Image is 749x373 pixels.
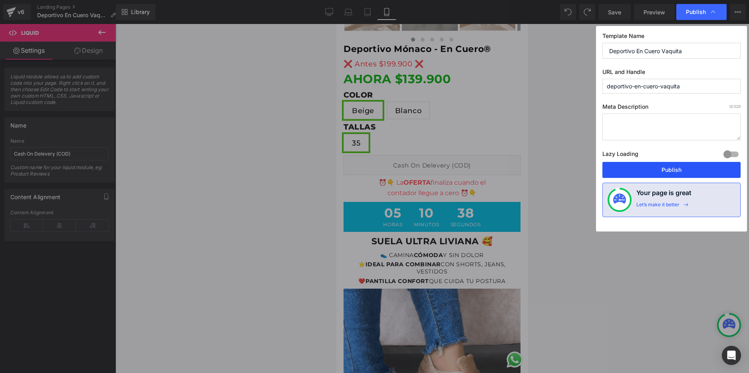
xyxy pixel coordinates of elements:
[7,48,114,62] span: AHORA $139.900
[7,253,184,261] h1: ❤️ QUE CUIDA TU POSTURA
[47,198,66,203] span: HORAS
[29,253,93,261] span: PANTILLA CONFORT
[602,149,638,162] label: Lazy Loading
[67,155,94,162] span: OFERTA
[47,183,66,198] span: 05
[722,346,741,365] div: Open Intercom Messenger
[59,78,85,95] span: Blanco
[35,212,157,223] span: SUELA ULTRA LIVIANA 🥰
[7,227,184,235] h1: 👟 CAMINA Y SIN DOLOR
[7,99,184,110] label: TALLAS
[77,198,103,203] span: MINUTOS
[7,20,155,30] span: Deportivo Mónaco - En Cuero®
[7,67,184,78] label: COLOR
[602,32,741,43] label: Template Name
[602,162,741,178] button: Publish
[16,110,24,127] span: 35
[636,201,679,212] div: Let’s make it better
[42,155,149,173] span: ⏰👇 La finaliza cuando el contador llegue a cero ⏰👇
[7,237,184,251] h1: ⭐ CON SHORTS, JEANS, VESTIDOS
[29,237,104,244] span: IDEAL PARA COMBINAR
[77,183,103,198] span: 10
[114,183,145,198] span: 38
[729,104,732,109] span: 0
[602,103,741,114] label: Meta Description
[602,68,741,79] label: URL and Handle
[7,36,184,45] h1: ❌ Antes $199.900 ❌
[169,326,188,345] a: Send a message via WhatsApp
[16,78,38,95] span: Beige
[114,198,145,203] span: SEGUNDOS
[613,193,626,206] img: onboarding-status.svg
[169,326,188,345] div: Open WhatsApp chat
[636,188,691,201] h4: Your page is great
[686,8,706,16] span: Publish
[77,227,107,235] span: CÓMODA
[729,104,741,109] span: /320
